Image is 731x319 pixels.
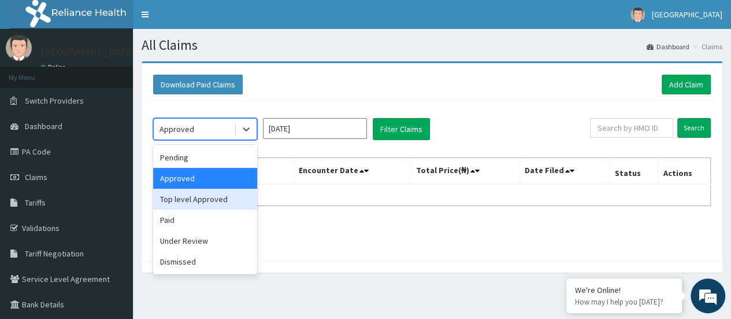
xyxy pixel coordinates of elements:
span: Dashboard [25,121,62,131]
div: Approved [153,168,257,189]
p: How may I help you today? [575,297,673,307]
span: Claims [25,172,47,182]
input: Search [677,118,711,138]
div: We're Online! [575,285,673,295]
div: Approved [159,123,194,135]
input: Select Month and Year [263,118,367,139]
h1: All Claims [142,38,722,53]
span: Tariff Negotiation [25,248,84,259]
span: Switch Providers [25,96,84,106]
img: User Image [630,8,645,22]
li: Claims [691,42,722,52]
th: Encounter Date [294,158,411,185]
button: Filter Claims [373,118,430,140]
p: [GEOGRAPHIC_DATA] [40,47,136,57]
div: Pending [153,147,257,168]
span: [GEOGRAPHIC_DATA] [652,9,722,20]
a: Add Claim [662,75,711,94]
div: Paid [153,210,257,230]
a: Online [40,63,68,71]
span: Tariffs [25,197,46,208]
img: User Image [6,35,32,61]
th: Actions [658,158,711,185]
th: Status [610,158,658,185]
a: Dashboard [647,42,689,52]
div: Dismissed [153,251,257,272]
button: Download Paid Claims [153,75,243,94]
th: Date Filed [520,158,610,185]
input: Search by HMO ID [590,118,673,138]
th: Total Price(₦) [411,158,520,185]
div: Top level Approved [153,189,257,210]
div: Under Review [153,230,257,251]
